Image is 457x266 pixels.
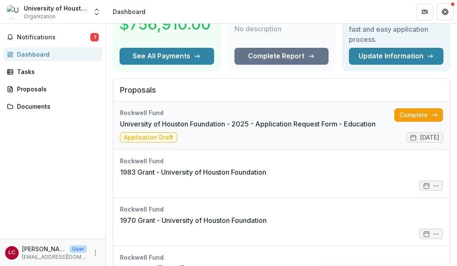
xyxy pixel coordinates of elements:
[120,13,211,36] h3: $756,910.00
[349,4,443,44] h3: Keep your information up-to-date on Temelio to ensure a fast and easy application process.
[90,248,100,258] button: More
[90,33,99,41] span: 1
[120,167,266,177] a: 1983 Grant - University of Houston Foundation
[3,82,102,96] a: Proposals
[8,250,15,255] div: Liz Chavez
[24,4,87,13] div: University of Houston Foundation
[349,48,443,65] a: Update Information
[416,3,433,20] button: Partners
[24,13,56,20] span: Organization
[234,24,281,34] p: No description
[3,99,102,113] a: Documents
[113,7,145,16] div: Dashboard
[22,253,87,261] p: [EMAIL_ADDRESS][DOMAIN_NAME]
[91,3,103,20] button: Open entity switcher
[17,50,95,59] div: Dashboard
[234,48,329,65] a: Complete Report
[109,5,149,18] nav: breadcrumb
[17,34,90,41] span: Notifications
[3,65,102,79] a: Tasks
[3,47,102,61] a: Dashboard
[437,3,454,20] button: Get Help
[7,5,20,19] img: University of Houston Foundation
[120,119,376,129] a: University of Houston Foundation - 2025 - Application Request Form - Education
[394,108,443,122] a: Complete
[120,85,443,101] h2: Proposals
[17,67,95,76] div: Tasks
[22,244,66,253] p: [PERSON_NAME]
[17,85,95,93] div: Proposals
[17,102,95,111] div: Documents
[120,215,267,225] a: 1970 Grant - University of Houston Foundation
[120,48,214,65] button: See All Payments
[3,30,102,44] button: Notifications1
[70,245,87,253] p: User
